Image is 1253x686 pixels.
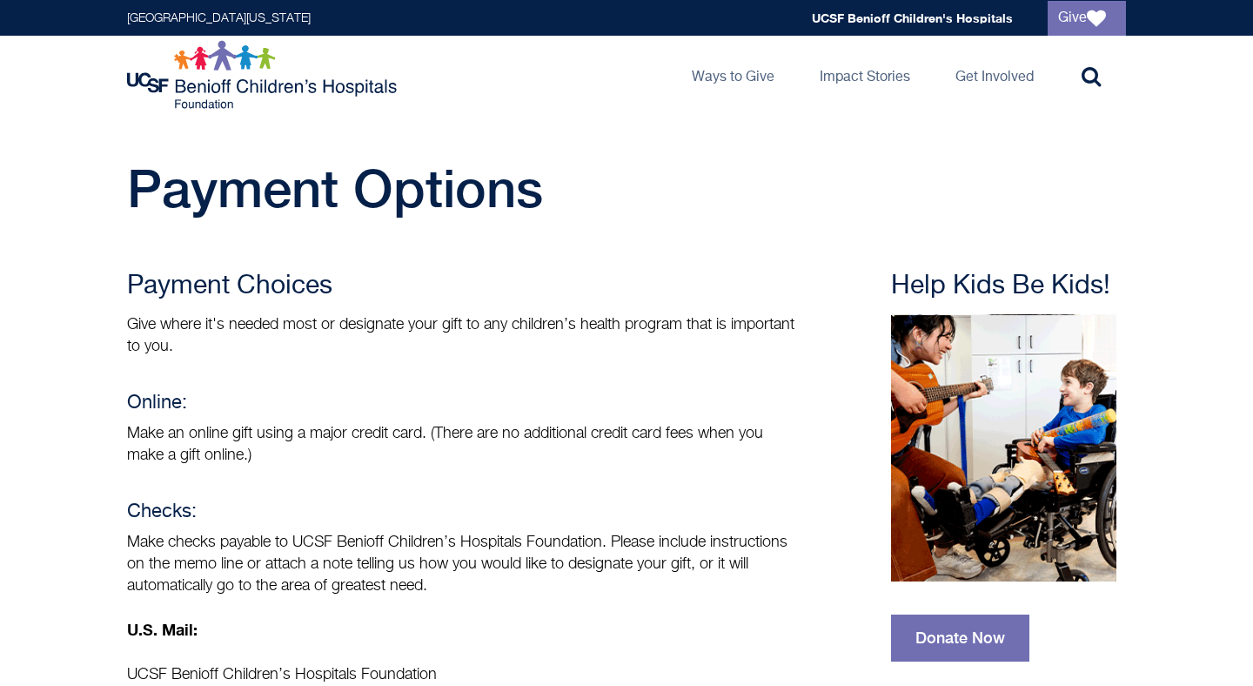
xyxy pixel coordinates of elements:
[806,36,924,114] a: Impact Stories
[127,501,797,523] h4: Checks:
[891,271,1126,302] h3: Help Kids Be Kids!
[127,271,797,302] h3: Payment Choices
[127,40,401,110] img: Logo for UCSF Benioff Children's Hospitals Foundation
[127,12,311,24] a: [GEOGRAPHIC_DATA][US_STATE]
[127,393,797,414] h4: Online:
[127,158,543,219] span: Payment Options
[812,10,1013,25] a: UCSF Benioff Children's Hospitals
[127,314,797,358] p: Give where it's needed most or designate your gift to any children’s health program that is impor...
[1048,1,1126,36] a: Give
[127,620,198,639] strong: U.S. Mail:
[678,36,788,114] a: Ways to Give
[127,423,797,467] p: Make an online gift using a major credit card. (There are no additional credit card fees when you...
[127,532,797,597] p: Make checks payable to UCSF Benioff Children’s Hospitals Foundation. Please include instructions ...
[891,314,1116,582] img: Music therapy session
[941,36,1048,114] a: Get Involved
[891,615,1029,662] a: Donate Now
